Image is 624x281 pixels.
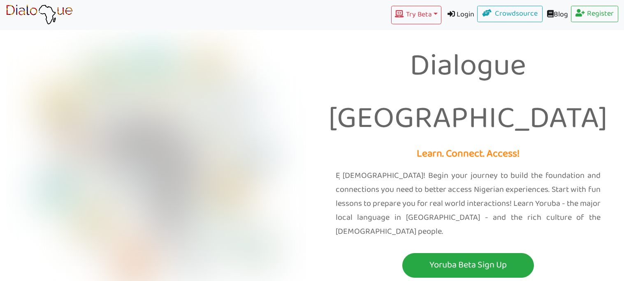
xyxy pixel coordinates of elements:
a: Blog [543,6,571,24]
a: Login [441,6,478,24]
a: Register [571,6,619,22]
p: Ẹ [DEMOGRAPHIC_DATA]! Begin your journey to build the foundation and connections you need to bett... [336,169,601,239]
a: Crowdsource [477,6,543,22]
p: Yoruba Beta Sign Up [404,258,532,273]
p: Learn. Connect. Access! [318,145,618,163]
button: Yoruba Beta Sign Up [402,253,534,278]
p: Dialogue [GEOGRAPHIC_DATA] [318,41,618,145]
img: learn African language platform app [6,5,73,25]
button: Try Beta [391,6,441,24]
